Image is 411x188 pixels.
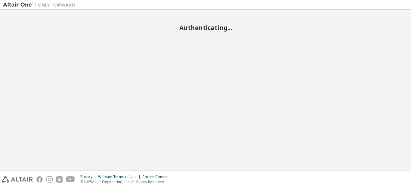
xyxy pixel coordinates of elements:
img: Altair One [3,2,78,8]
h2: Authenticating... [3,24,408,32]
img: youtube.svg [66,176,75,183]
p: © 2025 Altair Engineering, Inc. All Rights Reserved. [80,179,173,184]
img: linkedin.svg [56,176,63,183]
div: Website Terms of Use [98,174,142,179]
img: altair_logo.svg [2,176,33,183]
div: Cookie Consent [142,174,173,179]
img: instagram.svg [46,176,53,183]
img: facebook.svg [36,176,43,183]
div: Privacy [80,174,98,179]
